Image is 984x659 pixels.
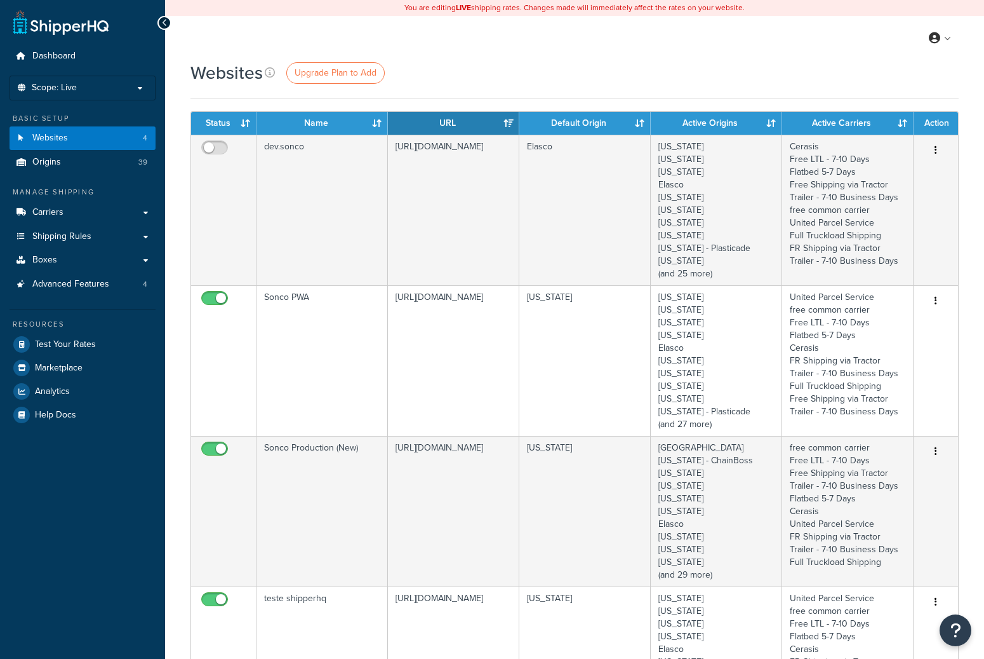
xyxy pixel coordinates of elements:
td: [US_STATE] [US_STATE] [US_STATE] Elasco [US_STATE] [US_STATE] [US_STATE] [US_STATE] [US_STATE] - ... [651,135,782,285]
span: 4 [143,279,147,290]
a: Help Docs [10,404,156,426]
li: Advanced Features [10,273,156,296]
div: Resources [10,319,156,330]
span: Boxes [32,255,57,266]
div: Manage Shipping [10,187,156,198]
button: Open Resource Center [940,615,971,646]
td: dev.sonco [256,135,388,285]
span: Scope: Live [32,83,77,93]
a: Shipping Rules [10,225,156,248]
td: Cerasis Free LTL - 7-10 Days Flatbed 5-7 Days Free Shipping via Tractor Trailer - 7-10 Business D... [782,135,914,285]
th: Name: activate to sort column ascending [256,112,388,135]
span: Carriers [32,207,63,218]
b: LIVE [456,2,471,13]
td: United Parcel Service free common carrier Free LTL - 7-10 Days Flatbed 5-7 Days Cerasis FR Shippi... [782,285,914,436]
a: Boxes [10,248,156,272]
a: Test Your Rates [10,333,156,356]
td: [US_STATE] [US_STATE] [US_STATE] [US_STATE] Elasco [US_STATE] [US_STATE] [US_STATE] [US_STATE] [U... [651,285,782,436]
a: Carriers [10,201,156,224]
th: Default Origin: activate to sort column ascending [519,112,651,135]
li: Websites [10,126,156,150]
span: Shipping Rules [32,231,91,242]
a: Marketplace [10,357,156,379]
span: Analytics [35,386,70,397]
span: Help Docs [35,410,76,421]
th: URL: activate to sort column ascending [388,112,519,135]
a: ShipperHQ Home [13,10,109,35]
div: Basic Setup [10,113,156,124]
th: Active Origins: activate to sort column ascending [651,112,782,135]
span: Dashboard [32,51,76,62]
span: 4 [143,133,147,144]
td: free common carrier Free LTL - 7-10 Days Free Shipping via Tractor Trailer - 7-10 Business Days F... [782,436,914,587]
td: [URL][DOMAIN_NAME] [388,436,519,587]
span: Advanced Features [32,279,109,290]
td: [US_STATE] [519,285,651,436]
span: Origins [32,157,61,168]
td: [US_STATE] [519,436,651,587]
th: Action [914,112,958,135]
a: Dashboard [10,44,156,68]
span: Test Your Rates [35,339,96,350]
th: Status: activate to sort column ascending [191,112,256,135]
td: Elasco [519,135,651,285]
span: Upgrade Plan to Add [295,66,376,79]
span: 39 [138,157,147,168]
th: Active Carriers: activate to sort column ascending [782,112,914,135]
td: [GEOGRAPHIC_DATA] [US_STATE] - ChainBoss [US_STATE] [US_STATE] [US_STATE] [US_STATE] Elasco [US_S... [651,436,782,587]
a: Websites 4 [10,126,156,150]
a: Upgrade Plan to Add [286,62,385,84]
span: Marketplace [35,363,83,374]
a: Advanced Features 4 [10,273,156,296]
a: Origins 39 [10,151,156,174]
td: [URL][DOMAIN_NAME] [388,135,519,285]
td: Sonco Production (New) [256,436,388,587]
h1: Websites [190,60,263,85]
td: Sonco PWA [256,285,388,436]
a: Analytics [10,380,156,403]
span: Websites [32,133,68,144]
li: Origins [10,151,156,174]
td: [URL][DOMAIN_NAME] [388,285,519,436]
